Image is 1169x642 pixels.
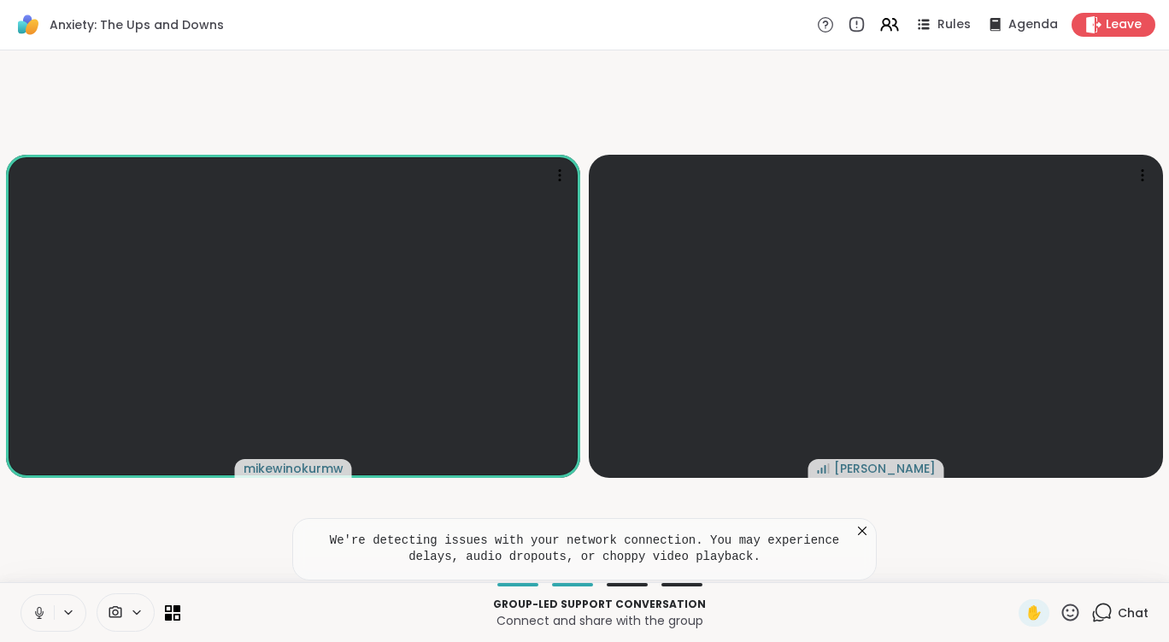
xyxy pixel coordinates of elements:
[50,16,224,33] span: Anxiety: The Ups and Downs
[14,10,43,39] img: ShareWell Logomark
[834,460,936,477] span: [PERSON_NAME]
[314,533,855,566] pre: We're detecting issues with your network connection. You may experience delays, audio dropouts, o...
[244,460,344,477] span: mikewinokurmw
[937,16,971,33] span: Rules
[191,612,1008,629] p: Connect and share with the group
[1025,603,1043,623] span: ✋
[191,597,1008,612] p: Group-led support conversation
[1118,604,1148,621] span: Chat
[1106,16,1142,33] span: Leave
[1008,16,1058,33] span: Agenda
